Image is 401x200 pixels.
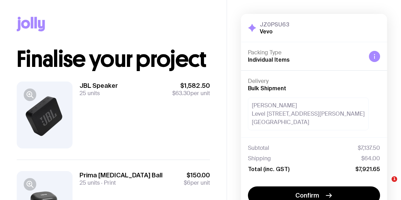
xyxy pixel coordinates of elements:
[248,56,290,63] span: Individual Items
[172,90,210,97] span: per unit
[355,166,380,172] span: $7,921.65
[248,49,363,56] h4: Packing Type
[80,90,100,97] span: 25 units
[248,155,271,162] span: Shipping
[184,179,210,186] span: per unit
[248,145,269,152] span: Subtotal
[17,48,210,70] h1: Finalise your project
[100,179,116,186] span: Print
[361,155,380,162] span: $64.00
[260,28,289,35] h2: Vevo
[248,166,289,172] span: Total (inc. GST)
[392,176,397,182] span: 1
[260,21,289,28] h3: JZ0PSU63
[80,171,162,179] h3: Prima [MEDICAL_DATA] Ball
[80,179,100,186] span: 25 units
[295,191,319,200] span: Confirm
[172,90,190,97] span: $63.30
[172,82,210,90] span: $1,582.50
[248,98,369,130] div: [PERSON_NAME] Level [STREET_ADDRESS][PERSON_NAME] [GEOGRAPHIC_DATA]
[184,179,190,186] span: $6
[248,78,380,85] h4: Delivery
[80,82,118,90] h3: JBL Speaker
[184,171,210,179] span: $150.00
[248,85,286,91] span: Bulk Shipment
[377,176,394,193] iframe: Intercom live chat
[358,145,380,152] span: $7,137.50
